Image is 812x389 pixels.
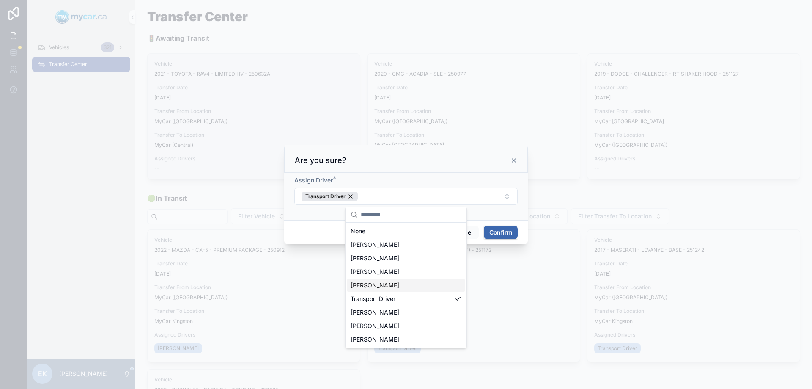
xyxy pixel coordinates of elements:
[351,254,399,262] span: [PERSON_NAME]
[351,335,399,344] span: [PERSON_NAME]
[294,177,333,184] span: Assign Driver
[305,193,346,200] span: Transport Driver
[351,308,399,317] span: [PERSON_NAME]
[351,281,399,290] span: [PERSON_NAME]
[484,226,518,239] button: Confirm
[347,224,465,238] div: None
[295,155,346,166] h3: Are you sure?
[351,322,399,330] span: [PERSON_NAME]
[351,240,399,249] span: [PERSON_NAME]
[346,223,466,348] div: Suggestions
[294,188,518,205] button: Select Button
[351,295,395,303] span: Transport Driver
[302,192,358,201] button: Unselect 88
[351,268,399,276] span: [PERSON_NAME]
